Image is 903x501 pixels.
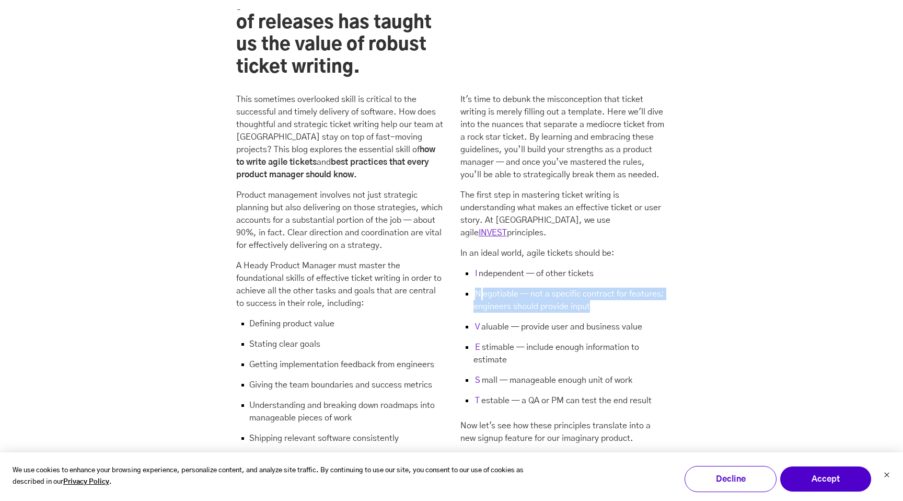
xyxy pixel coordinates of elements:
[473,395,481,406] mark: T
[479,229,507,237] a: INVEST
[236,358,443,379] li: Getting implementation feedback from engineers
[236,432,443,445] li: Shipping relevant software consistently
[685,466,777,492] button: Decline
[13,465,529,489] p: We use cookies to enhance your browsing experience, personalize content, and analyze site traffic...
[460,247,667,259] p: In an ideal world, agile tickets should be:
[460,374,667,394] li: mall — manageable enough unit of work
[236,145,435,166] strong: how to write agile tickets
[236,317,443,338] li: Defining product value
[884,471,890,482] button: Dismiss cookie banner
[460,321,667,341] li: aluable — provide user and business value
[236,93,443,181] p: This sometimes overlooked skill is critical to the successful and timely delivery of software. Ho...
[780,466,872,492] button: Accept
[460,419,667,445] p: Now let's see how these principles translate into a new signup feature for our imaginary product.
[236,399,443,432] li: Understanding and breaking down roadmaps into manageable pieces of work
[63,476,109,488] a: Privacy Policy
[236,189,443,252] p: Product management involves not just strategic planning but also delivering on those strategies, ...
[460,189,667,239] p: The first step in mastering ticket writing is understanding what makes an effective ticket or use...
[473,268,479,279] mark: I
[236,379,443,399] li: Giving the team boundaries and success metrics
[473,374,482,386] mark: S
[236,259,443,310] p: A Heady Product Manager must master the foundational skills of effective ticket writing in order ...
[460,341,667,374] li: stimable — include enough information to estimate
[460,93,667,181] p: It's time to debunk the misconception that ticket writing is merely filling out a template. Here ...
[236,338,443,358] li: Stating clear goals
[473,288,483,300] mark: N
[460,288,667,321] li: egotiable — not a specific contract for features; engineers should provide input
[460,394,667,407] li: estable — a QA or PM can test the end result
[236,158,429,179] strong: best practices that every product manager should know.
[473,341,482,353] mark: E
[473,321,481,333] mark: V
[460,267,667,288] li: ndependent — of other tickets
